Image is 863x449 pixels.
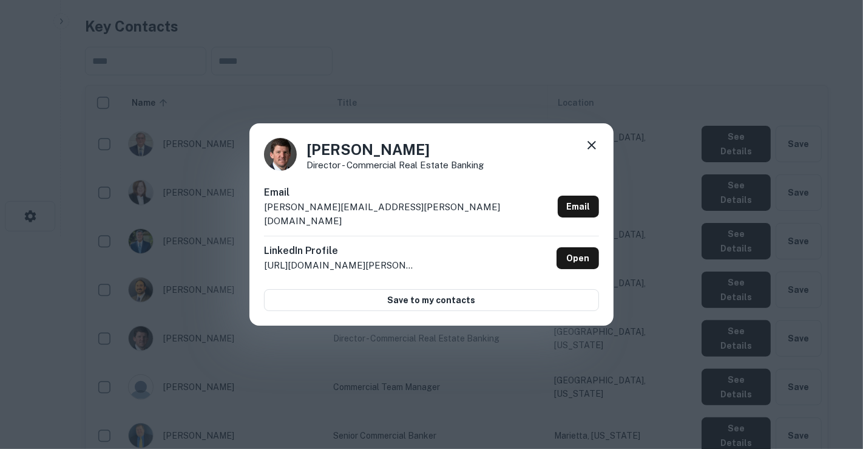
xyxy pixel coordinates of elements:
h6: LinkedIn Profile [264,244,416,258]
h4: [PERSON_NAME] [306,139,484,160]
img: 1686685129179 [264,138,297,171]
a: Email [558,196,599,218]
h6: Email [264,185,553,200]
a: Open [557,247,599,269]
p: [PERSON_NAME][EMAIL_ADDRESS][PERSON_NAME][DOMAIN_NAME] [264,200,553,228]
p: Director - Commercial Real Estate Banking [306,160,484,170]
button: Save to my contacts [264,289,599,311]
p: [URL][DOMAIN_NAME][PERSON_NAME] [264,258,416,273]
iframe: Chat Widget [802,352,863,410]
